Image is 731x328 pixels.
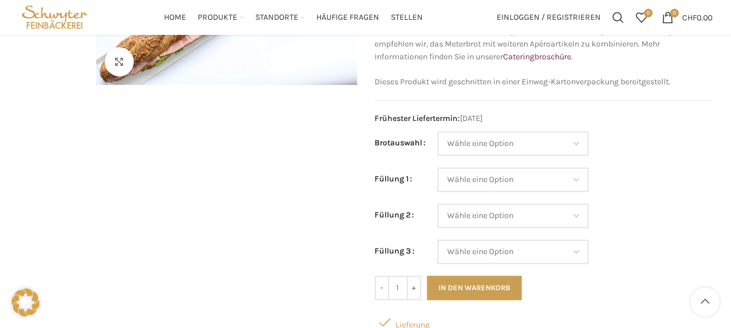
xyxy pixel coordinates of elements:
a: Häufige Fragen [316,6,379,29]
span: Home [164,12,186,23]
a: Site logo [19,12,91,22]
label: Füllung 2 [375,209,414,222]
span: Standorte [255,12,298,23]
input: + [406,276,421,300]
a: Home [164,6,186,29]
span: 0 [670,9,679,17]
span: Produkte [198,12,237,23]
label: Füllung 1 [375,173,412,186]
label: Füllung 3 [375,245,415,258]
p: Reicht für ca. 10 Personen bei einem Apéro Classic. Für einem Apéro Riche oder Superieur empfehle... [375,25,712,64]
button: In den Warenkorb [427,276,522,300]
div: Meine Wunschliste [630,6,653,29]
span: Einloggen / Registrieren [497,13,601,22]
span: Häufige Fragen [316,12,379,23]
p: Dieses Produkt wird geschnitten in einer Einweg-Kartonverpackung bereitgestellt. [375,76,712,88]
div: Main navigation [96,6,490,29]
label: Brotauswahl [375,137,426,149]
a: Stellen [391,6,423,29]
span: [DATE] [375,112,712,125]
a: Standorte [255,6,305,29]
a: Suchen [607,6,630,29]
span: 0 [644,9,652,17]
a: Cateringbroschüre [503,52,571,62]
span: Stellen [391,12,423,23]
a: Scroll to top button [690,287,719,316]
a: 0 CHF0.00 [656,6,718,29]
a: Einloggen / Registrieren [491,6,607,29]
input: - [375,276,389,300]
a: 0 [630,6,653,29]
input: Produktmenge [389,276,406,300]
span: CHF [682,12,697,22]
a: Produkte [198,6,244,29]
span: Frühester Liefertermin: [375,113,460,123]
bdi: 0.00 [682,12,712,22]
